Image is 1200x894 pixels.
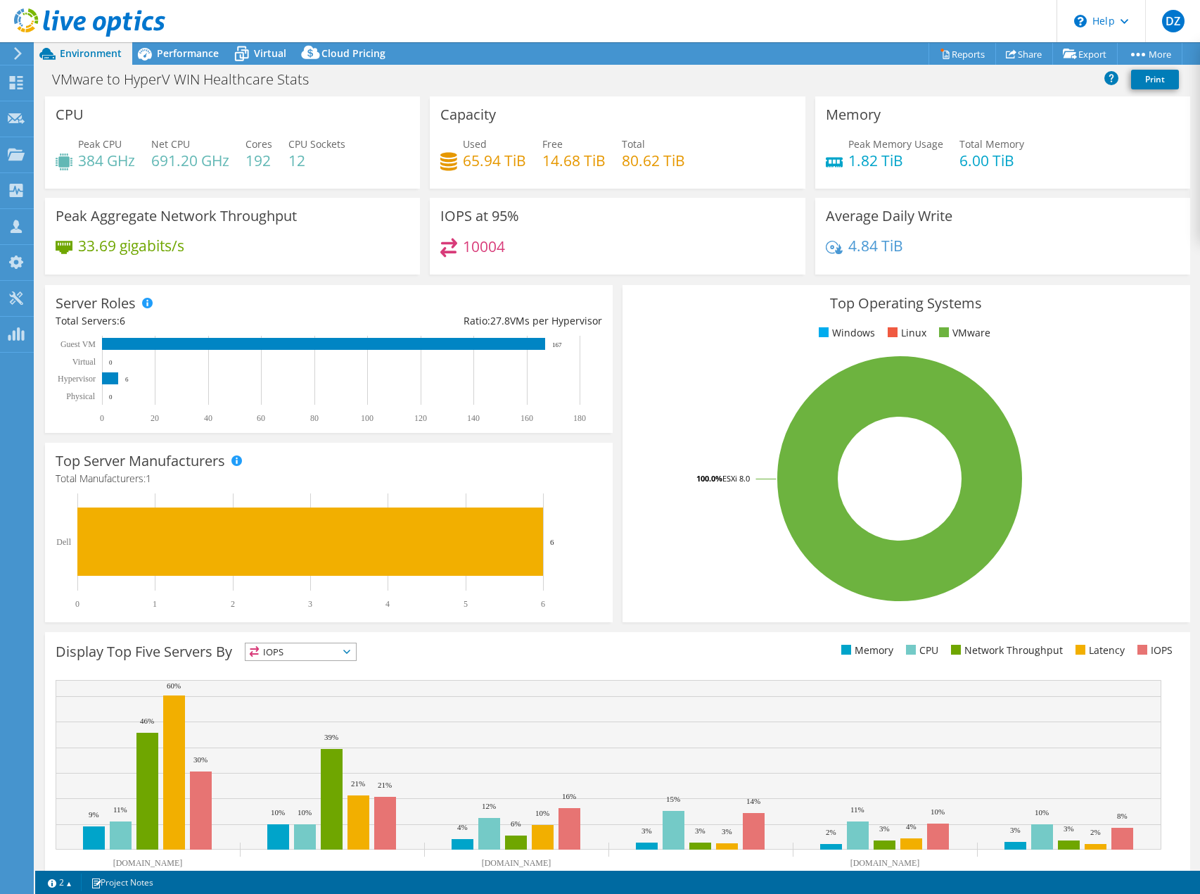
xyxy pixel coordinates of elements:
[826,107,881,122] h3: Memory
[1131,70,1179,89] a: Print
[1072,643,1125,658] li: Latency
[826,208,952,224] h3: Average Daily Write
[815,325,875,341] li: Windows
[321,46,385,60] span: Cloud Pricing
[1035,808,1049,817] text: 10%
[1162,10,1185,32] span: DZ
[995,43,1053,65] a: Share
[848,137,943,151] span: Peak Memory Usage
[1134,643,1173,658] li: IOPS
[838,643,893,658] li: Memory
[542,153,606,168] h4: 14.68 TiB
[60,339,96,349] text: Guest VM
[78,137,122,151] span: Peak CPU
[109,359,113,366] text: 0
[928,43,996,65] a: Reports
[125,376,129,383] text: 6
[826,828,836,836] text: 2%
[414,413,427,423] text: 120
[947,643,1063,658] li: Network Throughput
[1052,43,1118,65] a: Export
[193,755,208,764] text: 30%
[931,807,945,816] text: 10%
[113,858,183,868] text: [DOMAIN_NAME]
[361,413,374,423] text: 100
[562,792,576,800] text: 16%
[89,810,99,819] text: 9%
[850,805,864,814] text: 11%
[58,374,96,384] text: Hypervisor
[298,808,312,817] text: 10%
[60,46,122,60] span: Environment
[120,314,125,327] span: 6
[140,717,154,725] text: 46%
[906,822,917,831] text: 4%
[622,137,645,151] span: Total
[1064,824,1074,833] text: 3%
[167,681,181,690] text: 60%
[378,781,392,789] text: 21%
[722,827,732,836] text: 3%
[109,394,113,401] text: 0
[72,357,96,367] text: Virtual
[308,599,312,609] text: 3
[310,413,319,423] text: 80
[324,733,338,741] text: 39%
[440,208,519,224] h3: IOPS at 95%
[440,107,496,122] h3: Capacity
[633,296,1180,311] h3: Top Operating Systems
[457,823,468,831] text: 4%
[1117,812,1128,820] text: 8%
[151,153,229,168] h4: 691.20 GHz
[81,874,163,891] a: Project Notes
[482,802,496,810] text: 12%
[1090,828,1101,836] text: 2%
[959,153,1024,168] h4: 6.00 TiB
[151,137,190,151] span: Net CPU
[66,391,95,401] text: Physical
[848,153,943,168] h4: 1.82 TiB
[1074,15,1087,27] svg: \n
[521,413,533,423] text: 160
[1010,826,1021,834] text: 3%
[622,153,685,168] h4: 80.62 TiB
[490,314,510,327] span: 27.8
[879,824,890,833] text: 3%
[696,473,722,484] tspan: 100.0%
[257,413,265,423] text: 60
[385,599,390,609] text: 4
[463,153,526,168] h4: 65.94 TiB
[245,643,356,660] span: IOPS
[271,808,285,817] text: 10%
[541,599,545,609] text: 6
[56,471,602,486] h4: Total Manufacturers:
[902,643,938,658] li: CPU
[245,137,272,151] span: Cores
[666,795,680,803] text: 15%
[550,538,554,546] text: 6
[56,313,328,329] div: Total Servers:
[552,341,562,348] text: 167
[464,599,468,609] text: 5
[78,153,135,168] h4: 384 GHz
[157,46,219,60] span: Performance
[231,599,235,609] text: 2
[245,153,272,168] h4: 192
[56,107,84,122] h3: CPU
[959,137,1024,151] span: Total Memory
[848,238,903,253] h4: 4.84 TiB
[722,473,750,484] tspan: ESXi 8.0
[288,153,345,168] h4: 12
[642,826,652,835] text: 3%
[204,413,212,423] text: 40
[463,137,487,151] span: Used
[884,325,926,341] li: Linux
[746,797,760,805] text: 14%
[351,779,365,788] text: 21%
[153,599,157,609] text: 1
[56,296,136,311] h3: Server Roles
[936,325,990,341] li: VMware
[850,858,920,868] text: [DOMAIN_NAME]
[467,413,480,423] text: 140
[511,819,521,828] text: 6%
